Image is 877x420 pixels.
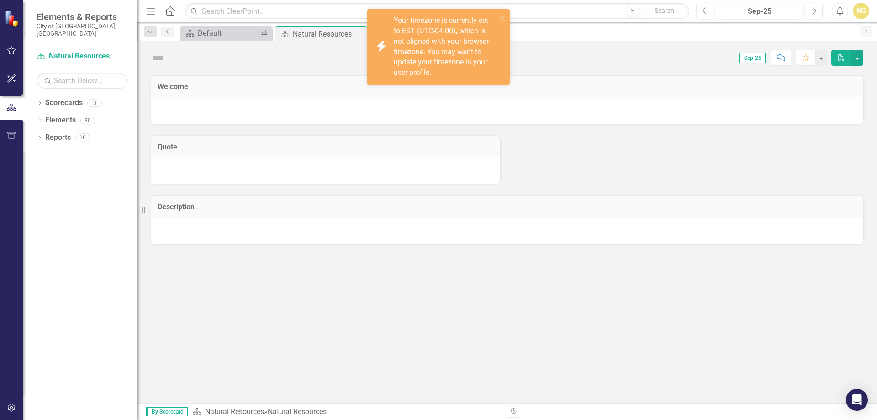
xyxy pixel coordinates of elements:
div: 3 [87,99,102,107]
div: Default [198,27,258,39]
a: Scorecards [45,98,83,108]
button: close [500,13,506,23]
h3: Quote [158,143,493,151]
input: Search ClearPoint... [185,3,689,19]
h3: Welcome [158,83,856,91]
img: Not Defined [151,51,165,65]
div: Sep-25 [719,6,800,17]
button: Sep-25 [716,3,803,19]
div: Open Intercom Messenger [846,389,868,411]
small: City of [GEOGRAPHIC_DATA], [GEOGRAPHIC_DATA] [37,22,128,37]
span: Search [655,7,674,14]
div: Natural Resources [268,407,327,416]
a: Elements [45,115,76,126]
button: Search [641,5,687,17]
button: KC [853,3,869,19]
input: Search Below... [37,73,128,89]
img: ClearPoint Strategy [5,10,21,26]
a: Reports [45,133,71,143]
span: By Scorecard [146,407,188,416]
a: Default [183,27,258,39]
a: Natural Resources [37,51,128,62]
div: 16 [75,134,90,142]
span: Elements & Reports [37,11,128,22]
div: 30 [80,117,95,124]
span: Sep-25 [739,53,766,63]
div: Natural Resources [293,28,365,40]
a: Natural Resources [205,407,264,416]
h3: Description [158,203,856,211]
div: Your timezone is currently set to EST (UTC-04:00), which is not aligned with your browser timezon... [394,16,497,78]
div: » [192,407,500,417]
